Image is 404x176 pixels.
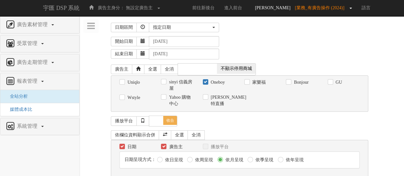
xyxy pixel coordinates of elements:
span: 不顯示停用商城 [217,64,256,74]
label: [PERSON_NAME]特直播 [209,94,235,107]
span: 廣告素材管理 [15,22,51,27]
a: 受眾管理 [5,39,74,49]
label: GU [334,79,342,86]
a: 全消 [187,130,205,140]
label: 日期 [126,144,136,150]
button: 指定日期 [149,23,219,32]
span: [PERSON_NAME] [252,5,293,10]
span: 報表管理 [15,78,41,84]
span: 廣告主身分： [98,5,125,10]
label: 依日呈現 [164,157,183,163]
a: 媒體成本比 [5,107,32,112]
label: Yahoo 購物中心 [167,94,193,107]
div: 指定日期 [153,24,211,31]
label: 播放平台 [209,144,229,150]
a: 系統管理 [5,121,74,132]
span: 廣告走期管理 [15,59,51,65]
span: 系統管理 [15,123,41,129]
label: 依月呈現 [224,157,243,163]
label: 依周呈現 [194,157,213,163]
label: 依季呈現 [254,157,273,163]
span: 日期呈現方式： [125,157,156,162]
a: 全選 [171,130,188,140]
a: 廣告走期管理 [5,57,74,68]
a: 報表管理 [5,76,74,87]
span: 無設定廣告主 [126,5,153,10]
span: [業務_有廣告操作 (2024)] [295,5,347,10]
label: Bonjour [292,79,309,86]
span: 受眾管理 [15,41,41,46]
label: Wstyle [126,95,140,101]
a: 全選 [144,65,161,74]
label: 家樂福 [251,79,266,86]
label: Uniqlo [126,79,140,86]
label: 依年呈現 [284,157,304,163]
a: 廣告素材管理 [5,20,74,30]
a: 全站分析 [5,94,28,99]
label: sinyi 信義房屋 [167,79,193,92]
a: 全消 [161,65,178,74]
span: 收合 [163,116,177,125]
label: Oneboy [209,79,225,86]
label: 廣告主 [167,144,182,150]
